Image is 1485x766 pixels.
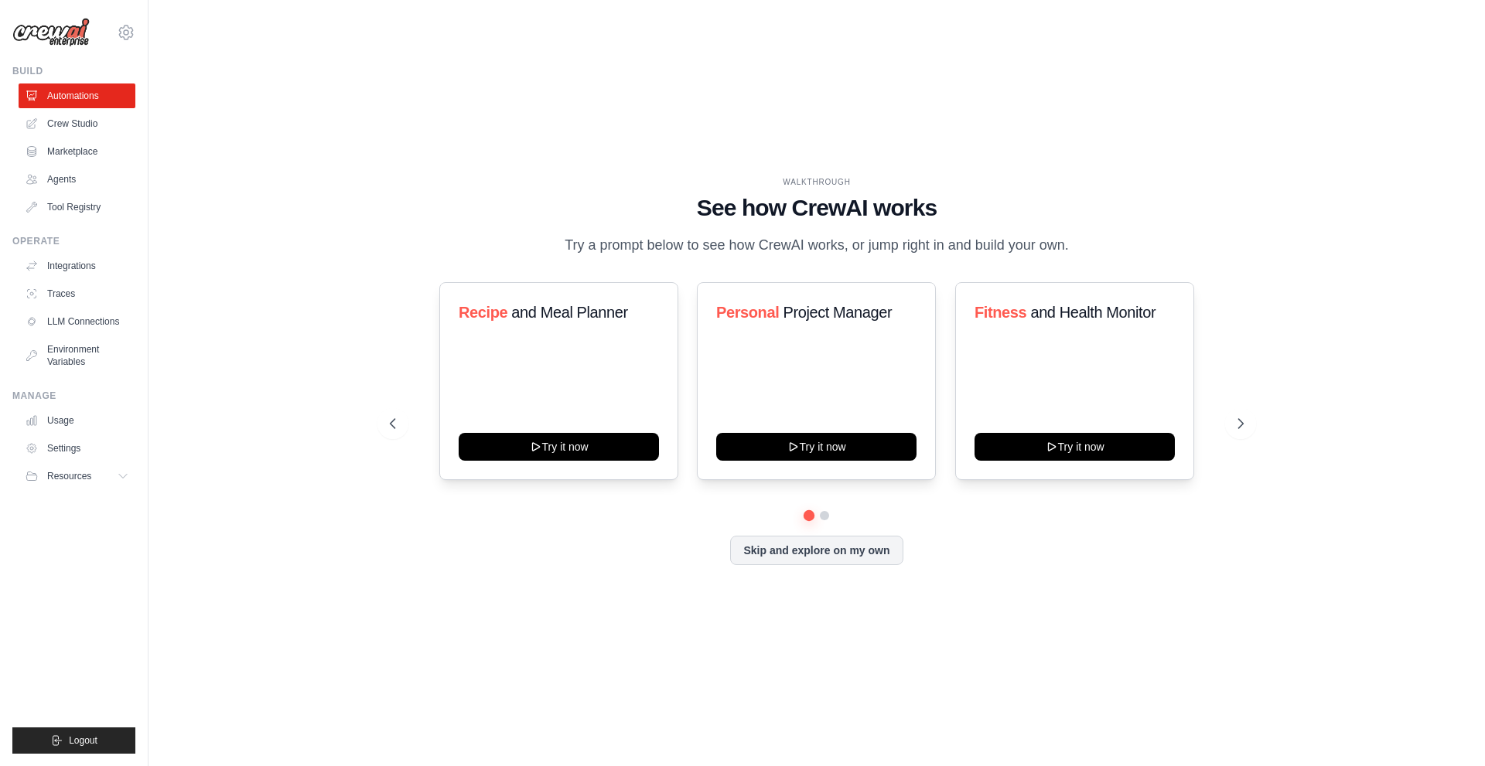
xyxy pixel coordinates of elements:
[19,139,135,164] a: Marketplace
[69,734,97,747] span: Logout
[557,234,1077,257] p: Try a prompt below to see how CrewAI works, or jump right in and build your own.
[12,235,135,247] div: Operate
[19,436,135,461] a: Settings
[459,304,507,321] span: Recipe
[19,83,135,108] a: Automations
[19,309,135,334] a: LLM Connections
[730,536,903,565] button: Skip and explore on my own
[716,433,917,461] button: Try it now
[12,390,135,402] div: Manage
[1408,692,1485,766] iframe: Chat Widget
[1030,304,1156,321] span: and Health Monitor
[19,464,135,489] button: Resources
[19,408,135,433] a: Usage
[975,433,1175,461] button: Try it now
[783,304,893,321] span: Project Manager
[975,304,1026,321] span: Fitness
[19,281,135,306] a: Traces
[19,195,135,220] a: Tool Registry
[12,18,90,47] img: Logo
[511,304,627,321] span: and Meal Planner
[19,167,135,192] a: Agents
[19,337,135,374] a: Environment Variables
[716,304,779,321] span: Personal
[12,65,135,77] div: Build
[459,433,659,461] button: Try it now
[12,727,135,754] button: Logout
[390,176,1244,188] div: WALKTHROUGH
[19,111,135,136] a: Crew Studio
[19,254,135,278] a: Integrations
[47,470,91,482] span: Resources
[390,194,1244,222] h1: See how CrewAI works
